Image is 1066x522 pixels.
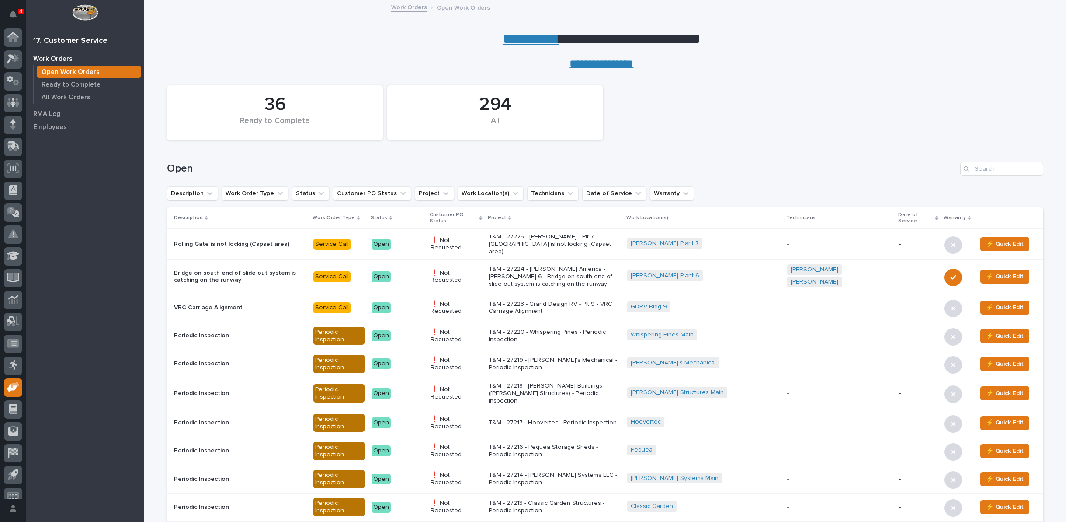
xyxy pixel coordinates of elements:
p: T&M - 27218 - [PERSON_NAME] Buildings ([PERSON_NAME] Structures) - Periodic Inspection [489,382,621,404]
a: [PERSON_NAME] [791,278,838,286]
p: Bridge on south end of slide out system is catching on the runway [174,270,306,284]
a: Hoovertec [631,418,661,426]
a: [PERSON_NAME] Plant 6 [631,272,699,280]
div: Service Call [313,302,351,313]
span: ⚡ Quick Edit [986,474,1024,484]
p: - [787,332,892,340]
a: Employees [26,120,144,133]
p: - [787,419,892,427]
a: [PERSON_NAME] Structures Main [631,389,724,396]
p: ❗ Not Requested [431,237,482,252]
div: Periodic Inspection [313,498,365,516]
p: T&M - 27224 - [PERSON_NAME] America - [PERSON_NAME] 6 - Bridge on south end of slide out system i... [489,266,621,287]
span: ⚡ Quick Edit [986,388,1024,399]
p: Warranty [944,213,966,223]
p: - [899,304,937,312]
button: Work Order Type [222,186,288,200]
a: Work Orders [391,2,427,12]
p: Periodic Inspection [174,390,306,397]
button: Description [167,186,218,200]
p: 4 [19,8,22,14]
a: [PERSON_NAME] [791,266,838,273]
p: ❗ Not Requested [431,301,482,315]
p: T&M - 27220 - Whispering Pines - Periodic Inspection [489,329,621,343]
div: Open [372,502,391,513]
button: ⚡ Quick Edit [980,500,1029,514]
button: ⚡ Quick Edit [980,357,1029,371]
tr: Periodic InspectionPeriodic InspectionOpen❗ Not RequestedT&M - 27213 - Classic Garden Structures ... [167,493,1043,521]
p: ❗ Not Requested [431,444,482,459]
p: Date of Service [898,210,933,226]
p: RMA Log [33,110,60,118]
p: Periodic Inspection [174,419,306,427]
p: T&M - 27219 - [PERSON_NAME]'s Mechanical - Periodic Inspection [489,357,621,371]
p: Description [174,213,203,223]
p: ❗ Not Requested [431,416,482,431]
a: [PERSON_NAME] Plant 7 [631,240,699,247]
div: Periodic Inspection [313,470,365,488]
p: Periodic Inspection [174,360,306,368]
div: Periodic Inspection [313,384,365,403]
p: T&M - 27214 - [PERSON_NAME] Systems LLC - Periodic Inspection [489,472,621,487]
p: Periodic Inspection [174,504,306,511]
p: Technicians [786,213,816,223]
p: - [899,273,937,280]
tr: Rolling Gate is not locking (Capset area)Service CallOpen❗ Not RequestedT&M - 27225 - [PERSON_NAM... [167,229,1043,260]
button: ⚡ Quick Edit [980,329,1029,343]
p: VRC Carriage Alignment [174,304,306,312]
button: Project [415,186,454,200]
tr: Periodic InspectionPeriodic InspectionOpen❗ Not RequestedT&M - 27216 - Pequea Storage Sheds - Per... [167,437,1043,465]
div: Service Call [313,271,351,282]
div: Open [372,358,391,369]
p: Periodic Inspection [174,476,306,483]
p: - [899,390,937,397]
p: - [899,504,937,511]
h1: Open [167,162,957,175]
p: - [787,241,892,248]
div: Open [372,417,391,428]
button: ⚡ Quick Edit [980,237,1029,251]
a: All Work Orders [34,91,144,103]
p: ❗ Not Requested [431,270,482,284]
p: ❗ Not Requested [431,329,482,343]
p: T&M - 27225 - [PERSON_NAME] - Plt 7 - [GEOGRAPHIC_DATA] is not locking (Capset area) [489,233,621,255]
button: ⚡ Quick Edit [980,301,1029,315]
p: - [787,447,892,455]
a: [PERSON_NAME] Systems Main [631,475,719,482]
a: Ready to Complete [34,78,144,91]
div: 36 [182,94,368,116]
p: - [899,332,937,340]
div: Open [372,445,391,456]
div: Notifications4 [11,11,22,25]
div: Periodic Inspection [313,327,365,345]
p: ❗ Not Requested [431,500,482,515]
button: Warranty [650,186,694,200]
div: 294 [402,94,588,116]
button: Notifications [4,5,22,24]
p: - [899,447,937,455]
img: Workspace Logo [72,4,98,21]
div: Open [372,330,391,341]
a: Work Orders [26,52,144,65]
button: Work Location(s) [458,186,524,200]
span: ⚡ Quick Edit [986,331,1024,341]
input: Search [960,162,1043,176]
p: Open Work Orders [42,68,100,76]
span: ⚡ Quick Edit [986,239,1024,249]
p: T&M - 27216 - Pequea Storage Sheds - Periodic Inspection [489,444,621,459]
p: - [787,476,892,483]
span: ⚡ Quick Edit [986,271,1024,282]
p: Ready to Complete [42,81,101,89]
a: GDRV Bldg 9 [631,303,667,311]
p: ❗ Not Requested [431,386,482,401]
p: Work Order Type [313,213,355,223]
p: Rolling Gate is not locking (Capset area) [174,241,306,248]
p: - [787,504,892,511]
div: Open [372,388,391,399]
tr: Periodic InspectionPeriodic InspectionOpen❗ Not RequestedT&M - 27214 - [PERSON_NAME] Systems LLC ... [167,465,1043,493]
p: - [899,476,937,483]
p: Customer PO Status [430,210,477,226]
button: ⚡ Quick Edit [980,416,1029,430]
p: - [899,360,937,368]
